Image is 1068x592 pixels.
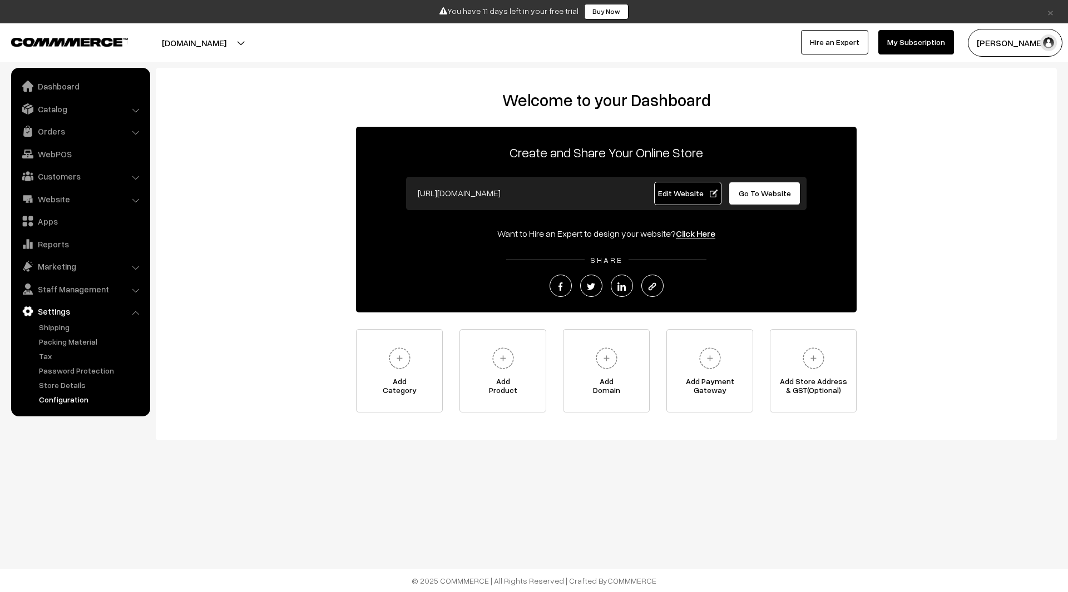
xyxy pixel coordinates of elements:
[36,350,146,362] a: Tax
[123,29,265,57] button: [DOMAIN_NAME]
[770,377,856,399] span: Add Store Address & GST(Optional)
[36,365,146,376] a: Password Protection
[14,189,146,209] a: Website
[488,343,518,374] img: plus.svg
[167,90,1046,110] h2: Welcome to your Dashboard
[36,394,146,405] a: Configuration
[563,329,650,412] a: AddDomain
[14,144,146,164] a: WebPOS
[584,4,629,19] a: Buy Now
[1043,5,1058,18] a: ×
[356,142,857,162] p: Create and Share Your Online Store
[1040,34,1057,51] img: user
[14,99,146,119] a: Catalog
[4,4,1064,19] div: You have 11 days left in your free trial
[968,29,1062,57] button: [PERSON_NAME]
[666,329,753,412] a: Add PaymentGateway
[591,343,622,374] img: plus.svg
[14,279,146,299] a: Staff Management
[357,377,442,399] span: Add Category
[654,182,722,205] a: Edit Website
[14,166,146,186] a: Customers
[585,255,629,265] span: SHARE
[563,377,649,399] span: Add Domain
[36,336,146,347] a: Packing Material
[36,321,146,333] a: Shipping
[607,576,656,585] a: COMMMERCE
[356,329,443,412] a: AddCategory
[14,76,146,96] a: Dashboard
[770,329,857,412] a: Add Store Address& GST(Optional)
[11,34,108,48] a: COMMMERCE
[14,211,146,231] a: Apps
[798,343,829,374] img: plus.svg
[36,379,146,391] a: Store Details
[878,30,954,54] a: My Subscription
[739,188,791,198] span: Go To Website
[14,121,146,141] a: Orders
[676,228,715,239] a: Click Here
[658,188,718,198] span: Edit Website
[14,256,146,276] a: Marketing
[14,234,146,254] a: Reports
[14,301,146,321] a: Settings
[695,343,725,374] img: plus.svg
[11,38,128,46] img: COMMMERCE
[356,227,857,240] div: Want to Hire an Expert to design your website?
[459,329,546,412] a: AddProduct
[667,377,753,399] span: Add Payment Gateway
[460,377,546,399] span: Add Product
[729,182,800,205] a: Go To Website
[801,30,868,54] a: Hire an Expert
[384,343,415,374] img: plus.svg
